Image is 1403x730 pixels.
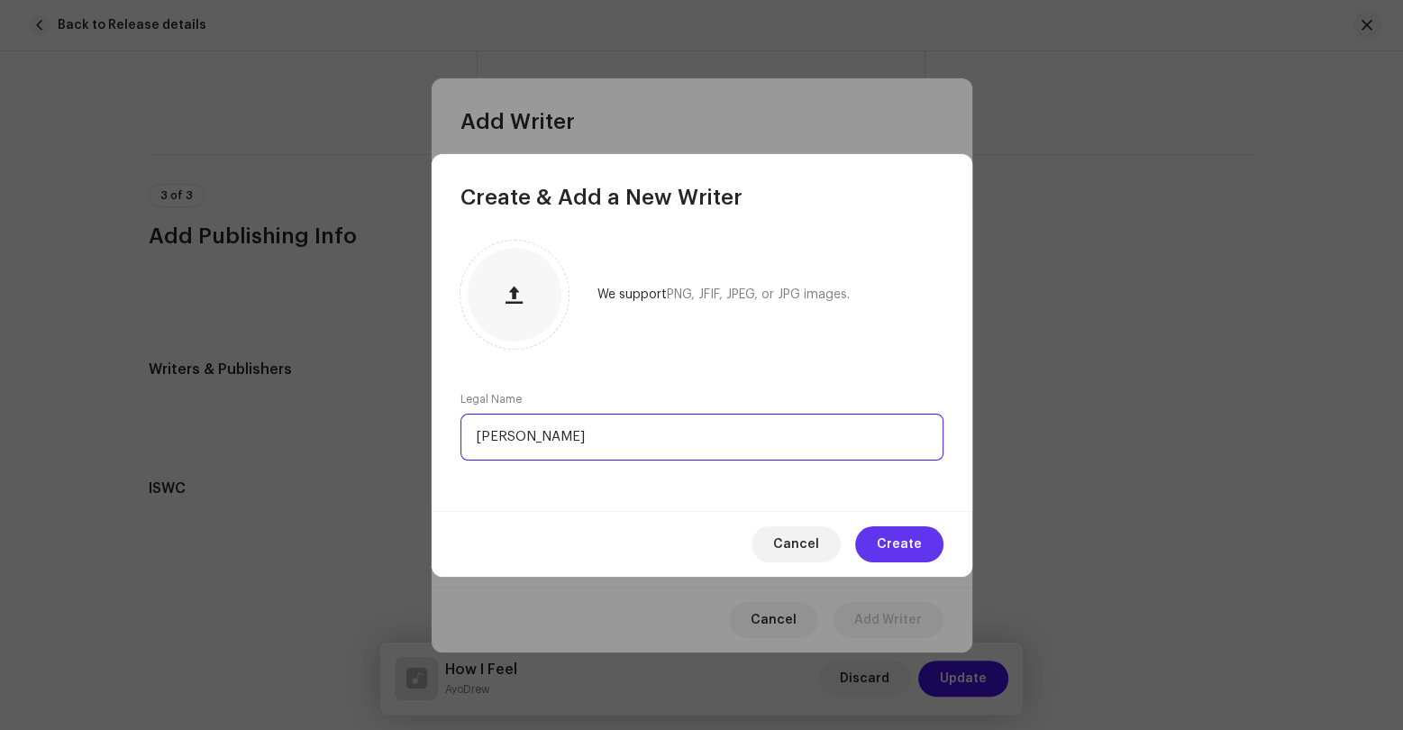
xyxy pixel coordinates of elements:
[460,392,522,406] label: Legal Name
[773,526,819,562] span: Cancel
[752,526,841,562] button: Cancel
[460,414,943,461] input: Enter legal name
[855,526,943,562] button: Create
[597,287,850,302] div: We support
[667,288,850,301] span: PNG, JFIF, JPEG, or JPG images.
[460,183,742,212] span: Create & Add a New Writer
[877,526,922,562] span: Create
